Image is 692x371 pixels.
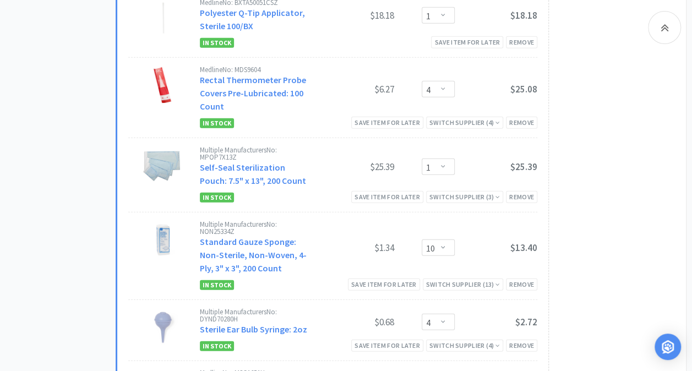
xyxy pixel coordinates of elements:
div: Switch Supplier ( 3 ) [429,192,500,202]
div: Remove [506,340,537,351]
div: Save item for later [351,117,423,128]
div: $6.27 [312,83,394,96]
div: Multiple Manufacturers No: NON25334Z [200,221,312,235]
span: $25.39 [510,161,537,173]
div: Remove [506,117,537,128]
img: d4f519cd30c549ae98843245ac1e90b6_508873.jpeg [144,308,182,347]
div: Save item for later [351,191,423,203]
div: Open Intercom Messenger [655,334,681,360]
a: Rectal Thermometer Probe Covers Pre-Lubricated: 100 Count [200,74,306,112]
div: Switch Supplier ( 13 ) [426,279,500,290]
div: $0.68 [312,315,394,329]
div: Multiple Manufacturers No: DYND70280H [200,308,312,323]
div: Remove [506,191,537,203]
div: $1.34 [312,241,394,254]
span: In Stock [200,38,234,48]
a: Standard Gauze Sponge: Non-Sterile, Non-Woven, 4-Ply, 3" x 3", 200 Count [200,236,307,274]
div: Multiple Manufacturers No: MPOP7X13Z [200,146,312,161]
span: In Stock [200,280,234,290]
div: Save item for later [431,36,503,48]
img: 389872ad32b24f1291700026672b4cb6_508419.jpeg [137,146,188,185]
span: $13.40 [510,242,537,254]
a: Sterile Ear Bulb Syringe: 2oz [200,324,307,335]
a: Polyester Q-Tip Applicator, Sterile 100/BX [200,7,305,31]
span: In Stock [200,193,234,203]
span: $2.72 [515,316,537,328]
a: Self-Seal Sterilization Pouch: 7.5" x 13", 200 Count [200,162,306,186]
div: Save item for later [348,279,420,290]
div: Switch Supplier ( 4 ) [429,340,500,351]
div: Switch Supplier ( 4 ) [429,117,500,128]
div: $18.18 [312,9,394,22]
img: 429711abb30d43988a62e57c40b6dad4_508909.jpeg [144,66,182,105]
img: d992f7455d9f435087f491094eea5718_509029.jpeg [144,221,182,259]
div: Remove [506,36,537,48]
span: In Stock [200,341,234,351]
div: Save item for later [351,340,423,351]
div: Medline No: MDS9604 [200,66,312,73]
span: In Stock [200,118,234,128]
span: $18.18 [510,9,537,21]
div: Remove [506,279,537,290]
div: $25.39 [312,160,394,173]
span: $25.08 [510,83,537,95]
